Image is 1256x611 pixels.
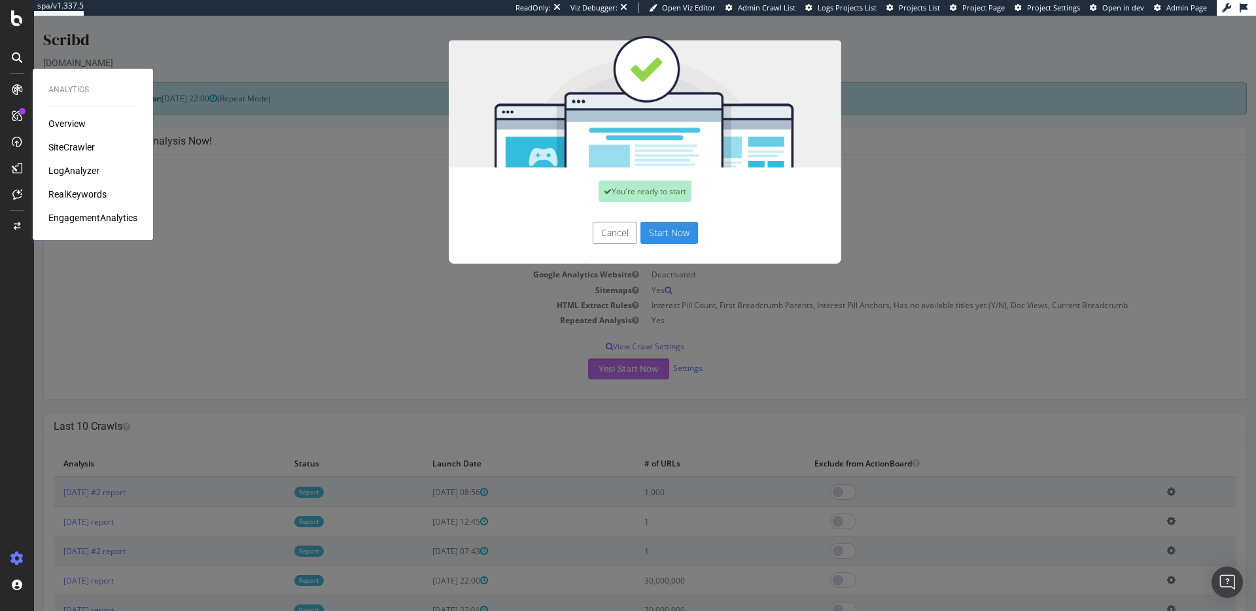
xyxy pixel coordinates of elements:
[48,188,107,201] a: RealKeywords
[1212,567,1243,598] div: Open Intercom Messenger
[818,3,877,12] span: Logs Projects List
[48,84,137,96] div: Analytics
[738,3,795,12] span: Admin Crawl List
[1015,3,1080,13] a: Project Settings
[950,3,1005,13] a: Project Page
[48,141,95,154] a: SiteCrawler
[48,211,137,224] a: EngagementAnalytics
[649,3,716,13] a: Open Viz Editor
[515,3,551,13] div: ReadOnly:
[662,3,716,12] span: Open Viz Editor
[606,206,664,228] button: Start Now
[1102,3,1144,12] span: Open in dev
[962,3,1005,12] span: Project Page
[48,164,99,177] a: LogAnalyzer
[805,3,877,13] a: Logs Projects List
[570,3,618,13] div: Viz Debugger:
[886,3,940,13] a: Projects List
[565,165,657,186] div: You're ready to start
[1090,3,1144,13] a: Open in dev
[899,3,940,12] span: Projects List
[559,206,603,228] button: Cancel
[48,117,86,130] a: Overview
[415,20,807,152] img: You're all set!
[1027,3,1080,12] span: Project Settings
[1154,3,1207,13] a: Admin Page
[725,3,795,13] a: Admin Crawl List
[1166,3,1207,12] span: Admin Page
